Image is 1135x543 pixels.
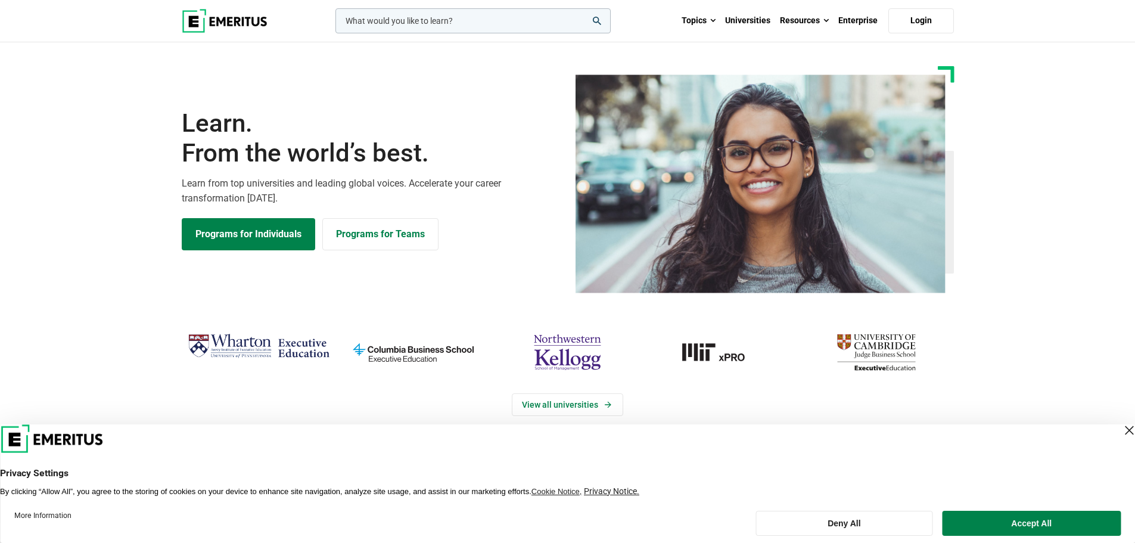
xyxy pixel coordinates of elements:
[182,108,561,169] h1: Learn.
[342,329,484,376] img: columbia-business-school
[651,329,793,376] img: MIT xPRO
[182,218,315,250] a: Explore Programs
[576,75,946,293] img: Learn from the world's best
[496,329,639,376] img: northwestern-kellogg
[182,176,561,206] p: Learn from top universities and leading global voices. Accelerate your career transformation [DATE].
[182,138,561,168] span: From the world’s best.
[805,329,947,376] img: cambridge-judge-business-school
[651,329,793,376] a: MIT-xPRO
[188,329,330,364] img: Wharton Executive Education
[512,393,623,416] a: View Universities
[322,218,439,250] a: Explore for Business
[335,8,611,33] input: woocommerce-product-search-field-0
[888,8,954,33] a: Login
